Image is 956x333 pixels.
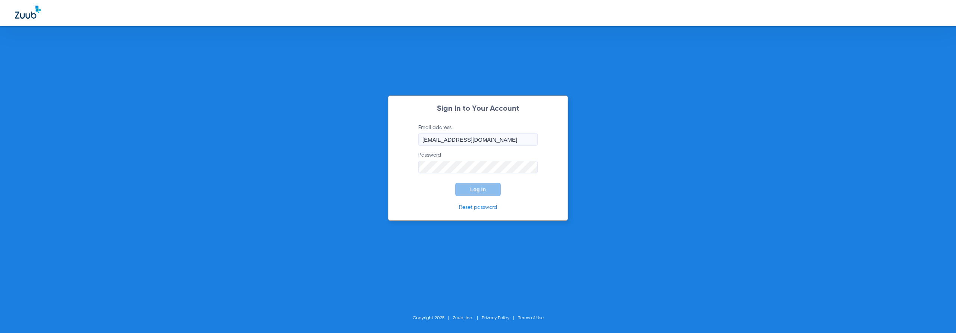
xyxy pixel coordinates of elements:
[455,183,501,196] button: Log In
[453,314,482,322] li: Zuub, Inc.
[418,124,538,146] label: Email address
[482,316,509,320] a: Privacy Policy
[418,151,538,173] label: Password
[459,205,497,210] a: Reset password
[15,6,41,19] img: Zuub Logo
[407,105,549,113] h2: Sign In to Your Account
[413,314,453,322] li: Copyright 2025
[418,133,538,146] input: Email address
[518,316,544,320] a: Terms of Use
[470,186,486,192] span: Log In
[418,161,538,173] input: Password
